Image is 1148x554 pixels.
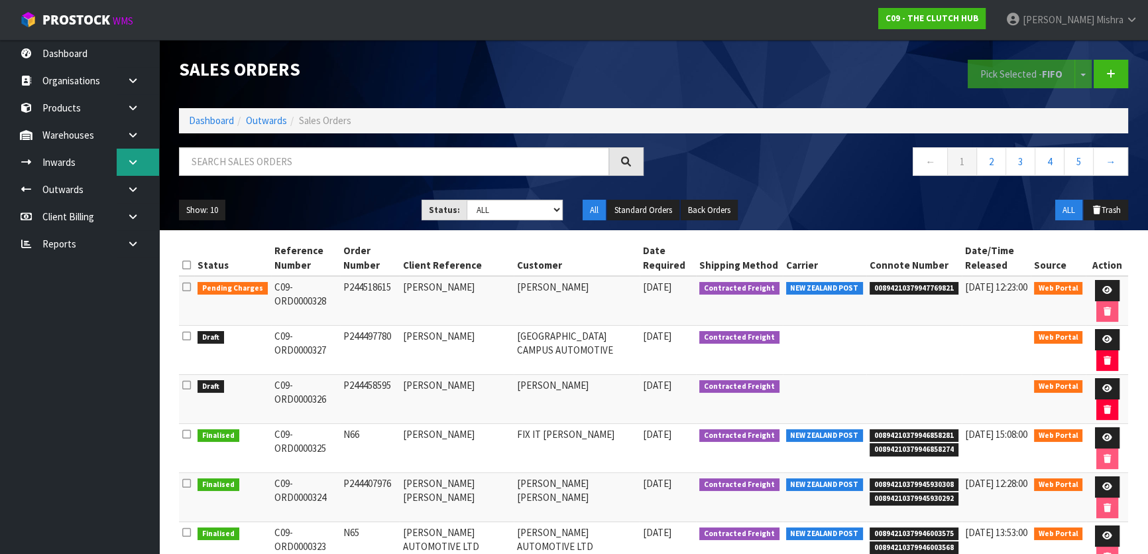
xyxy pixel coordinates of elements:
[1005,147,1035,176] a: 3
[198,478,239,492] span: Finalised
[878,8,986,29] a: C09 - THE CLUTCH HUB
[870,527,958,541] span: 00894210379946003575
[400,424,514,473] td: [PERSON_NAME]
[663,147,1128,180] nav: Page navigation
[643,477,671,490] span: [DATE]
[699,380,779,393] span: Contracted Freight
[1031,240,1086,276] th: Source
[870,429,958,443] span: 00894210379946858281
[340,240,400,276] th: Order Number
[968,60,1075,88] button: Pick Selected -FIFO
[340,276,400,326] td: P244518615
[783,240,867,276] th: Carrier
[1064,147,1094,176] a: 5
[786,429,864,443] span: NEW ZEALAND POST
[1093,147,1128,176] a: →
[271,473,340,522] td: C09-ORD0000324
[786,282,864,295] span: NEW ZEALAND POST
[340,424,400,473] td: N66
[179,60,644,80] h1: Sales Orders
[271,424,340,473] td: C09-ORD0000325
[699,331,779,344] span: Contracted Freight
[1055,200,1082,221] button: ALL
[429,204,460,216] strong: Status:
[340,375,400,424] td: P244458595
[179,147,609,176] input: Search sales orders
[189,114,234,127] a: Dashboard
[194,240,271,276] th: Status
[42,11,110,29] span: ProStock
[1034,429,1083,443] span: Web Portal
[699,527,779,541] span: Contracted Freight
[965,281,1027,293] span: [DATE] 12:23:00
[271,326,340,375] td: C09-ORD0000327
[1042,68,1062,80] strong: FIFO
[643,330,671,342] span: [DATE]
[1034,527,1083,541] span: Web Portal
[870,282,958,295] span: 00894210379947769821
[514,375,640,424] td: [PERSON_NAME]
[271,375,340,424] td: C09-ORD0000326
[886,13,978,24] strong: C09 - THE CLUTCH HUB
[976,147,1006,176] a: 2
[514,276,640,326] td: [PERSON_NAME]
[870,478,958,492] span: 00894210379945930308
[271,276,340,326] td: C09-ORD0000328
[198,282,268,295] span: Pending Charges
[643,281,671,293] span: [DATE]
[866,240,962,276] th: Connote Number
[947,147,977,176] a: 1
[1034,331,1083,344] span: Web Portal
[299,114,351,127] span: Sales Orders
[965,477,1027,490] span: [DATE] 12:28:00
[699,282,779,295] span: Contracted Freight
[400,375,514,424] td: [PERSON_NAME]
[607,200,679,221] button: Standard Orders
[113,15,133,27] small: WMS
[786,527,864,541] span: NEW ZEALAND POST
[198,527,239,541] span: Finalised
[1034,478,1083,492] span: Web Portal
[514,240,640,276] th: Customer
[179,200,225,221] button: Show: 10
[643,379,671,391] span: [DATE]
[198,429,239,443] span: Finalised
[583,200,606,221] button: All
[198,331,224,344] span: Draft
[340,326,400,375] td: P244497780
[340,473,400,522] td: P244407976
[1035,147,1064,176] a: 4
[962,240,1031,276] th: Date/Time Released
[696,240,783,276] th: Shipping Method
[699,429,779,443] span: Contracted Freight
[400,240,514,276] th: Client Reference
[1084,200,1128,221] button: Trash
[913,147,948,176] a: ←
[681,200,738,221] button: Back Orders
[514,326,640,375] td: [GEOGRAPHIC_DATA] CAMPUS AUTOMOTIVE
[965,526,1027,539] span: [DATE] 13:53:00
[514,424,640,473] td: FIX IT [PERSON_NAME]
[400,473,514,522] td: [PERSON_NAME] [PERSON_NAME]
[786,478,864,492] span: NEW ZEALAND POST
[400,276,514,326] td: [PERSON_NAME]
[1034,282,1083,295] span: Web Portal
[870,492,958,506] span: 00894210379945930292
[1034,380,1083,393] span: Web Portal
[246,114,287,127] a: Outwards
[1096,13,1123,26] span: Mishra
[965,428,1027,441] span: [DATE] 15:08:00
[640,240,696,276] th: Date Required
[400,326,514,375] td: [PERSON_NAME]
[1086,240,1128,276] th: Action
[699,478,779,492] span: Contracted Freight
[1023,13,1094,26] span: [PERSON_NAME]
[870,443,958,456] span: 00894210379946858274
[198,380,224,393] span: Draft
[514,473,640,522] td: [PERSON_NAME] [PERSON_NAME]
[643,526,671,539] span: [DATE]
[20,11,36,28] img: cube-alt.png
[643,428,671,441] span: [DATE]
[271,240,340,276] th: Reference Number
